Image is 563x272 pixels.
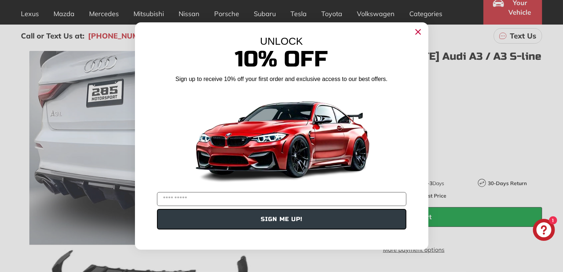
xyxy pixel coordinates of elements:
[531,219,557,243] inbox-online-store-chat: Shopify online store chat
[260,36,303,47] span: UNLOCK
[157,209,406,229] button: SIGN ME UP!
[157,192,406,206] input: YOUR EMAIL
[190,86,373,189] img: Banner showing BMW 4 Series Body kit
[412,26,424,38] button: Close dialog
[235,46,328,73] span: 10% Off
[175,76,387,82] span: Sign up to receive 10% off your first order and exclusive access to our best offers.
